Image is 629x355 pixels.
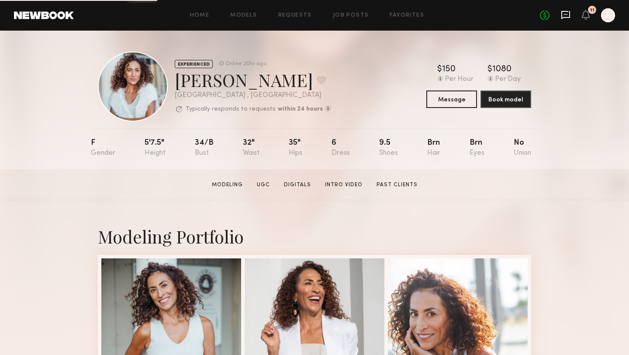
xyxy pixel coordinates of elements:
[470,139,484,157] div: Brn
[289,139,302,157] div: 35"
[190,13,210,18] a: Home
[175,92,331,99] div: [GEOGRAPHIC_DATA] , [GEOGRAPHIC_DATA]
[321,181,366,189] a: Intro Video
[437,65,442,74] div: $
[243,139,259,157] div: 32"
[487,65,492,74] div: $
[175,60,213,68] div: EXPERIENCED
[426,90,477,108] button: Message
[278,13,312,18] a: Requests
[280,181,314,189] a: Digitals
[442,65,456,74] div: 150
[514,139,531,157] div: No
[590,8,594,13] div: 11
[230,13,257,18] a: Models
[186,106,276,112] p: Typically responds to requests
[390,13,424,18] a: Favorites
[601,8,615,22] a: A
[175,68,331,91] div: [PERSON_NAME]
[91,139,115,157] div: F
[225,61,266,67] div: Online 20hr ago
[278,106,323,112] b: within 24 hours
[253,181,273,189] a: UGC
[333,13,369,18] a: Job Posts
[332,139,350,157] div: 6
[195,139,214,157] div: 34/b
[208,181,246,189] a: Modeling
[445,76,473,84] div: Per Hour
[492,65,511,74] div: 1080
[495,76,521,84] div: Per Day
[480,90,531,108] button: Book model
[145,139,166,157] div: 5'7.5"
[98,225,531,248] div: Modeling Portfolio
[373,181,421,189] a: Past Clients
[379,139,398,157] div: 9.5
[427,139,440,157] div: Brn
